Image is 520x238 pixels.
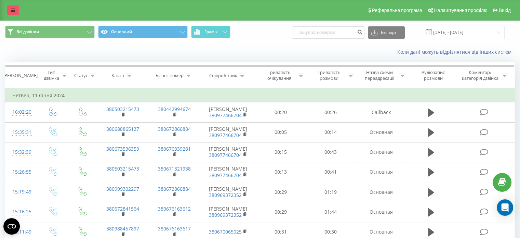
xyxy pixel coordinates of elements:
[209,212,242,218] a: 380969372352
[368,26,405,39] button: Експорт
[106,146,139,152] a: 380673536359
[292,26,364,39] input: Пошук за номером
[499,8,511,13] span: Вихід
[12,105,30,119] div: 16:02:20
[12,205,30,218] div: 15:16:25
[262,70,296,81] div: Тривалість очікування
[98,26,188,38] button: Основний
[256,182,306,202] td: 00:29
[460,70,500,81] div: Коментар/категорія дзвінка
[43,70,59,81] div: Тип дзвінка
[362,70,398,81] div: Назва схеми переадресації
[200,182,256,202] td: [PERSON_NAME]
[306,142,355,162] td: 00:43
[209,172,242,178] a: 380977466704
[5,26,95,38] button: Всі дзвінки
[306,182,355,202] td: 01:19
[434,8,487,13] span: Налаштування профілю
[355,122,407,142] td: Основная
[306,202,355,222] td: 01:44
[355,102,407,122] td: Callback
[312,70,346,81] div: Тривалість розмови
[16,29,39,35] span: Всі дзвінки
[306,122,355,142] td: 00:14
[355,162,407,182] td: Основная
[200,102,256,122] td: [PERSON_NAME]
[306,102,355,122] td: 00:26
[106,205,139,212] a: 380672841564
[158,165,191,172] a: 380671321938
[413,70,453,81] div: Аудіозапис розмови
[106,165,139,172] a: 380503215473
[106,126,139,132] a: 380688865137
[372,8,422,13] span: Реферальна програма
[191,26,230,38] button: Графік
[158,106,191,112] a: 380442994674
[12,126,30,139] div: 15:35:31
[355,182,407,202] td: Основная
[200,202,256,222] td: [PERSON_NAME]
[106,186,139,192] a: 380999302297
[209,73,237,78] div: Співробітник
[200,142,256,162] td: [PERSON_NAME]
[497,199,513,216] div: Open Intercom Messenger
[74,73,88,78] div: Статус
[355,202,407,222] td: Основная
[158,186,191,192] a: 380672860884
[397,49,515,55] a: Коли дані можуть відрізнятися вiд інших систем
[209,112,242,118] a: 380977466704
[256,202,306,222] td: 00:29
[158,225,191,232] a: 380676163617
[12,185,30,199] div: 15:19:49
[5,89,515,102] td: Четвер, 11 Січня 2024
[200,162,256,182] td: [PERSON_NAME]
[204,29,218,34] span: Графік
[355,142,407,162] td: Основная
[3,218,20,235] button: Open CMP widget
[158,146,191,152] a: 380676339281
[256,122,306,142] td: 00:05
[12,165,30,179] div: 15:26:55
[158,205,191,212] a: 380676163612
[111,73,124,78] div: Клієнт
[156,73,184,78] div: Бізнес номер
[106,106,139,112] a: 380503215473
[200,122,256,142] td: [PERSON_NAME]
[3,73,38,78] div: [PERSON_NAME]
[158,126,191,132] a: 380672860884
[256,162,306,182] td: 00:13
[209,192,242,198] a: 380969372352
[209,228,242,235] a: 380670065025
[106,225,139,232] a: 380988457897
[12,146,30,159] div: 15:32:39
[256,142,306,162] td: 00:15
[256,102,306,122] td: 00:20
[209,132,242,138] a: 380977466704
[209,152,242,158] a: 380977466704
[306,162,355,182] td: 00:41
